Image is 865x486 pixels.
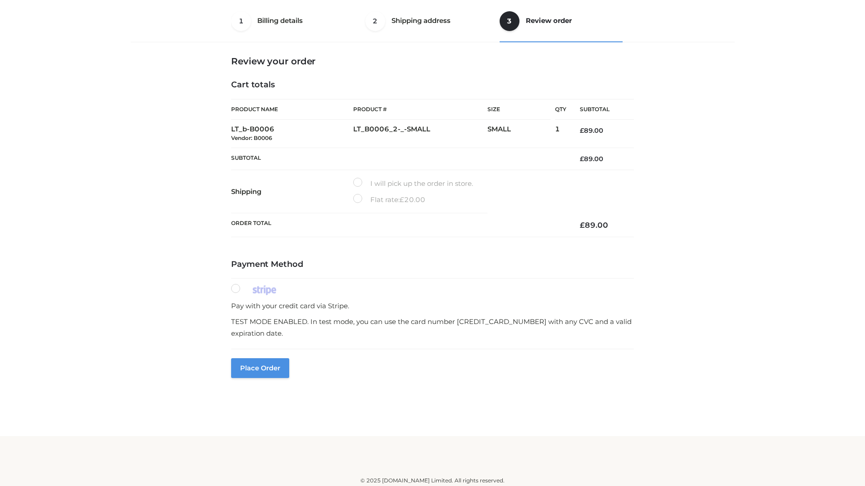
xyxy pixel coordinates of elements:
th: Size [487,99,551,120]
td: 1 [555,120,566,148]
p: Pay with your credit card via Stripe. [231,300,634,312]
th: Subtotal [566,99,634,120]
th: Order Total [231,213,566,237]
th: Product Name [231,99,353,120]
bdi: 89.00 [580,126,603,135]
th: Qty [555,99,566,120]
span: £ [400,195,404,204]
th: Product # [353,99,487,120]
span: £ [580,220,585,229]
bdi: 20.00 [400,195,425,204]
td: SMALL [487,120,555,148]
label: I will pick up the order in store. [353,178,473,189]
button: Place order [231,358,289,378]
th: Shipping [231,170,353,213]
label: Flat rate: [353,194,425,206]
bdi: 89.00 [580,155,603,163]
h3: Review your order [231,56,634,67]
td: LT_b-B0006 [231,120,353,148]
span: £ [580,155,584,163]
h4: Cart totals [231,80,634,90]
bdi: 89.00 [580,220,608,229]
div: © 2025 [DOMAIN_NAME] Limited. All rights reserved. [134,476,731,485]
h4: Payment Method [231,260,634,270]
span: £ [580,126,584,135]
td: LT_B0006_2-_-SMALL [353,120,487,148]
p: TEST MODE ENABLED. In test mode, you can use the card number [CREDIT_CARD_NUMBER] with any CVC an... [231,316,634,339]
th: Subtotal [231,148,566,170]
small: Vendor: B0006 [231,135,272,141]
